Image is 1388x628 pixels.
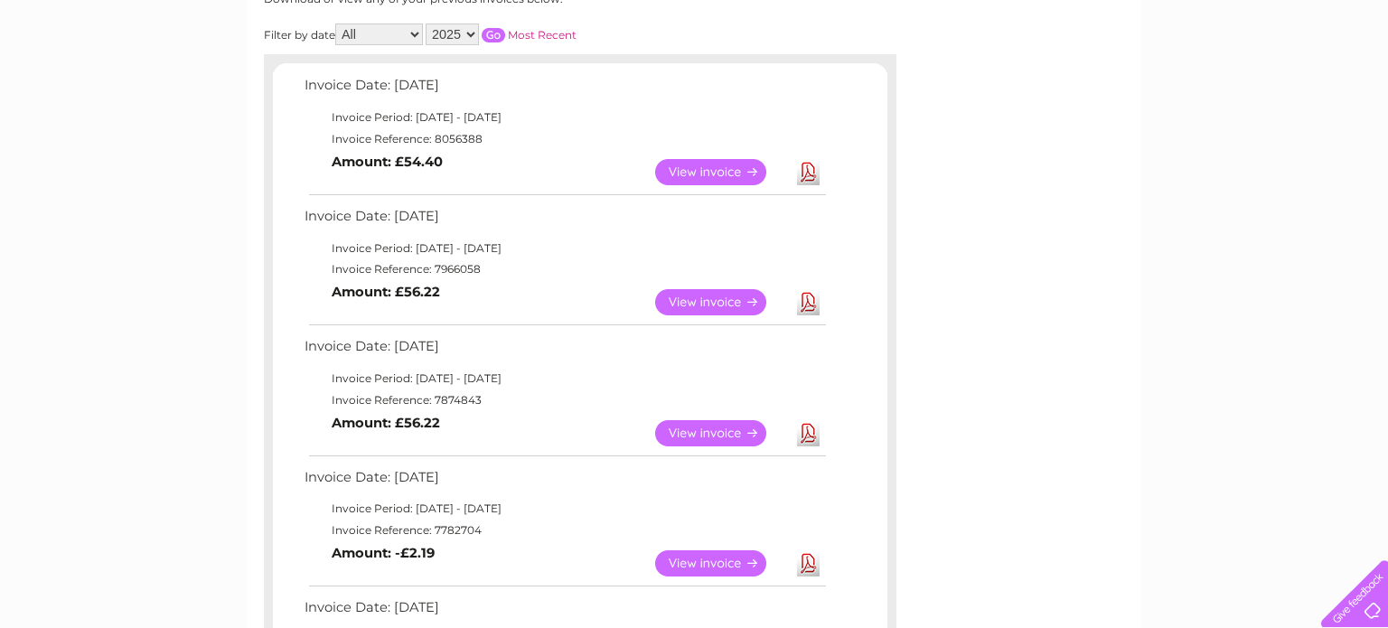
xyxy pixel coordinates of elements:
[300,128,829,150] td: Invoice Reference: 8056388
[300,204,829,238] td: Invoice Date: [DATE]
[1166,77,1220,90] a: Telecoms
[300,238,829,259] td: Invoice Period: [DATE] - [DATE]
[300,520,829,541] td: Invoice Reference: 7782704
[1070,77,1104,90] a: Water
[49,47,141,102] img: logo.png
[1047,9,1172,32] a: 0333 014 3131
[300,389,829,411] td: Invoice Reference: 7874843
[300,334,829,368] td: Invoice Date: [DATE]
[332,284,440,300] b: Amount: £56.22
[300,258,829,280] td: Invoice Reference: 7966058
[300,73,829,107] td: Invoice Date: [DATE]
[655,159,788,185] a: View
[332,415,440,431] b: Amount: £56.22
[655,420,788,446] a: View
[300,107,829,128] td: Invoice Period: [DATE] - [DATE]
[268,10,1122,88] div: Clear Business is a trading name of Verastar Limited (registered in [GEOGRAPHIC_DATA] No. 3667643...
[797,550,820,576] a: Download
[655,289,788,315] a: View
[264,23,738,45] div: Filter by date
[1231,77,1257,90] a: Blog
[1115,77,1155,90] a: Energy
[300,498,829,520] td: Invoice Period: [DATE] - [DATE]
[797,420,820,446] a: Download
[655,550,788,576] a: View
[332,545,435,561] b: Amount: -£2.19
[332,154,443,170] b: Amount: £54.40
[1328,77,1371,90] a: Log out
[797,159,820,185] a: Download
[300,465,829,499] td: Invoice Date: [DATE]
[1268,77,1312,90] a: Contact
[300,368,829,389] td: Invoice Period: [DATE] - [DATE]
[508,28,577,42] a: Most Recent
[797,289,820,315] a: Download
